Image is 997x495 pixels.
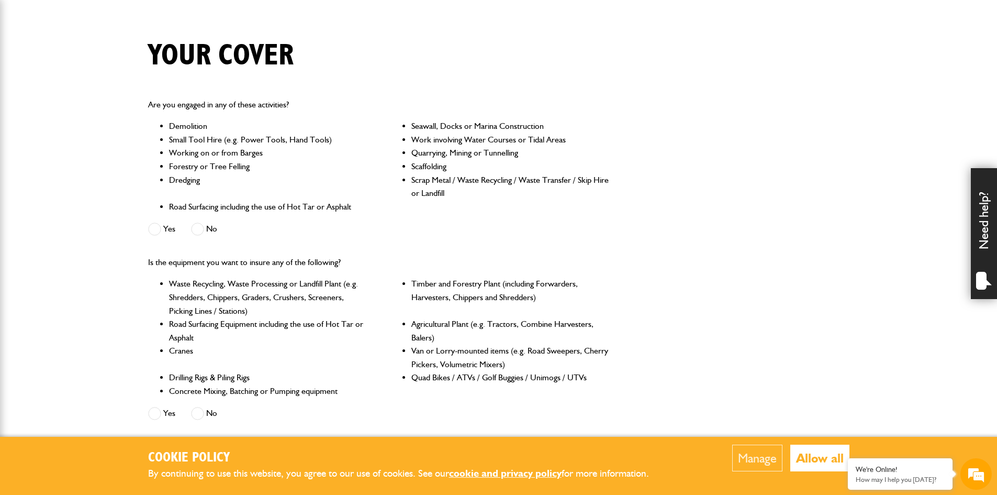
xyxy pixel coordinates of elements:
[148,450,666,466] h2: Cookie Policy
[411,371,610,384] li: Quad Bikes / ATVs / Golf Buggies / Unimogs / UTVs
[411,277,610,317] li: Timber and Forestry Plant (including Forwarders, Harvesters, Chippers and Shredders)
[169,277,367,317] li: Waste Recycling, Waste Processing or Landfill Plant (e.g. Shredders, Chippers, Graders, Crushers,...
[148,256,610,269] p: Is the equipment you want to insure any of the following?
[169,384,367,398] li: Concrete Mixing, Batching or Pumping equipment
[169,173,367,200] li: Dredging
[148,407,175,420] label: Yes
[14,128,191,151] input: Enter your email address
[411,173,610,200] li: Scrap Metal / Waste Recycling / Waste Transfer / Skip Hire or Landfill
[169,317,367,344] li: Road Surfacing Equipment including the use of Hot Tar or Asphalt
[856,476,945,483] p: How may I help you today?
[169,160,367,173] li: Forestry or Tree Felling
[169,344,367,371] li: Cranes
[14,190,191,314] textarea: Type your message and hit 'Enter'
[148,223,175,236] label: Yes
[169,200,367,214] li: Road Surfacing including the use of Hot Tar or Asphalt
[856,465,945,474] div: We're Online!
[148,38,294,73] h1: Your cover
[411,317,610,344] li: Agricultural Plant (e.g. Tractors, Combine Harvesters, Balers)
[148,98,610,112] p: Are you engaged in any of these activities?
[169,371,367,384] li: Drilling Rigs & Piling Rigs
[449,467,562,479] a: cookie and privacy policy
[411,119,610,133] li: Seawall, Docks or Marina Construction
[169,119,367,133] li: Demolition
[732,445,782,471] button: Manage
[411,160,610,173] li: Scaffolding
[169,146,367,160] li: Working on or from Barges
[148,466,666,482] p: By continuing to use this website, you agree to our use of cookies. See our for more information.
[172,5,197,30] div: Minimize live chat window
[191,223,217,236] label: No
[169,133,367,147] li: Small Tool Hire (e.g. Power Tools, Hand Tools)
[411,344,610,371] li: Van or Lorry-mounted items (e.g. Road Sweepers, Cherry Pickers, Volumetric Mixers)
[142,323,190,337] em: Start Chat
[14,159,191,182] input: Enter your phone number
[971,168,997,299] div: Need help?
[18,58,44,73] img: d_20077148190_company_1631870298795_20077148190
[790,445,849,471] button: Allow all
[411,146,610,160] li: Quarrying, Mining or Tunnelling
[54,59,176,72] div: Chat with us now
[14,97,191,120] input: Enter your last name
[191,407,217,420] label: No
[411,133,610,147] li: Work involving Water Courses or Tidal Areas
